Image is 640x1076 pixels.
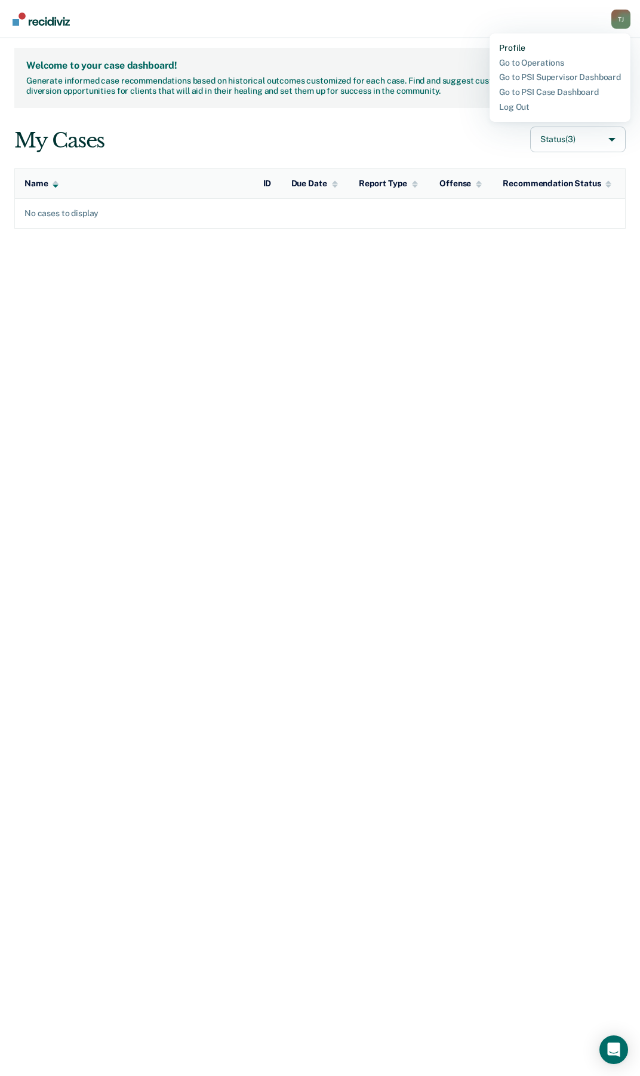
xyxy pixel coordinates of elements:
[26,60,599,71] div: Welcome to your case dashboard!
[530,127,626,152] button: Status(3)
[13,13,70,26] img: Recidiviz
[263,179,272,189] div: ID
[15,198,254,228] td: No cases to display
[611,10,630,29] div: T J
[611,10,630,29] button: Profile dropdown button
[503,179,611,189] div: Recommendation Status
[599,1035,628,1064] div: Open Intercom Messenger
[24,179,59,189] div: Name
[439,179,482,189] div: Offense
[499,58,621,68] a: Go to Operations
[499,72,621,82] a: Go to PSI Supervisor Dashboard
[291,179,338,189] div: Due Date
[499,87,621,97] a: Go to PSI Case Dashboard
[499,43,621,53] a: Profile
[14,128,104,153] div: My Cases
[499,102,621,112] a: Log Out
[26,76,581,96] div: Generate informed case recommendations based on historical outcomes customized for each case. Fin...
[359,179,418,189] div: Report Type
